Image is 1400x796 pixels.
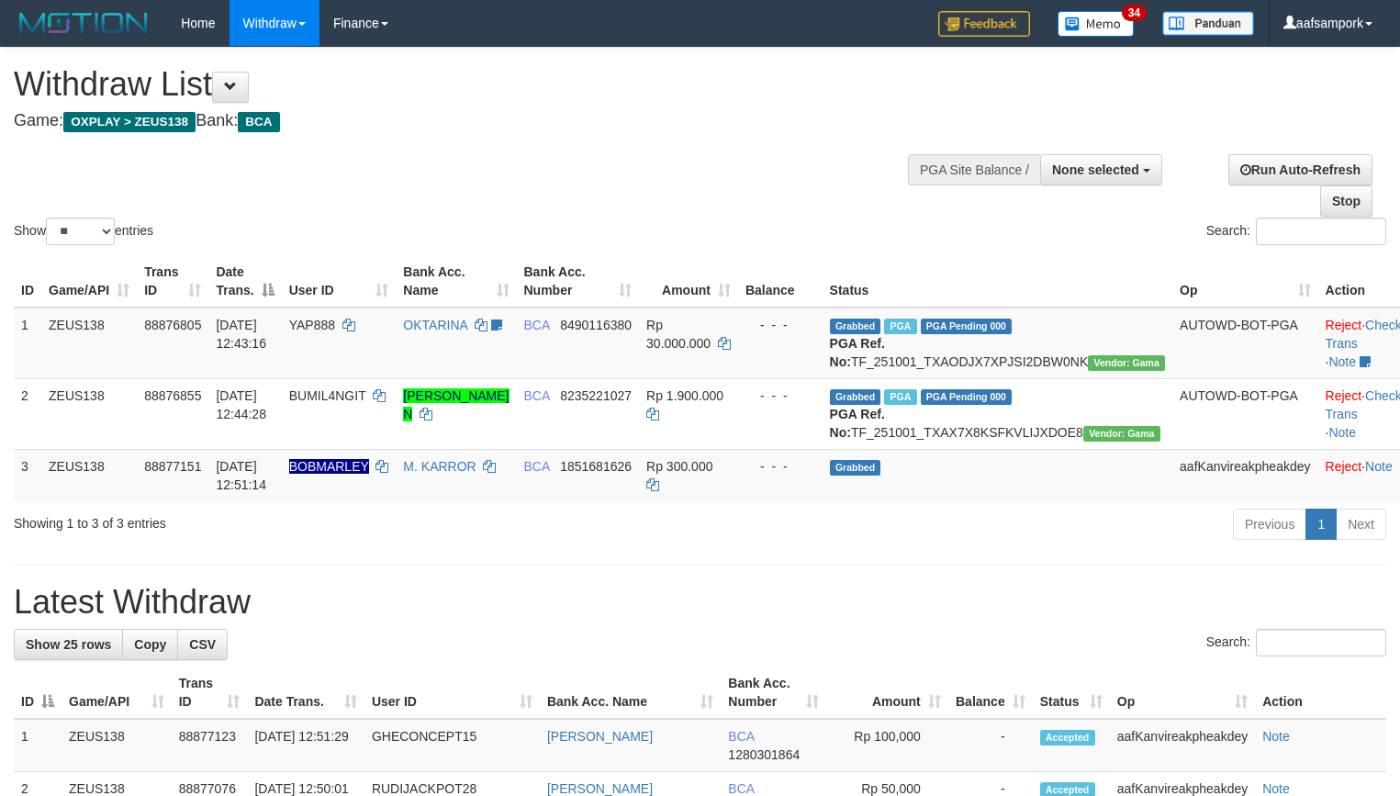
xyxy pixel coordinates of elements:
span: None selected [1052,163,1139,177]
div: Showing 1 to 3 of 3 entries [14,507,569,533]
span: BCA [524,318,550,332]
img: Button%20Memo.svg [1058,11,1135,37]
img: MOTION_logo.png [14,9,153,37]
span: BCA [728,729,754,744]
td: ZEUS138 [41,308,137,379]
a: Copy [122,629,178,660]
span: Nama rekening ada tanda titik/strip, harap diedit [289,459,369,474]
span: YAP888 [289,318,335,332]
span: Copy 8235221027 to clipboard [560,388,632,403]
a: Note [1328,354,1356,369]
td: ZEUS138 [62,719,172,772]
a: CSV [177,629,228,660]
img: panduan.png [1162,11,1254,36]
th: Game/API: activate to sort column ascending [62,667,172,719]
b: PGA Ref. No: [830,407,885,440]
th: Date Trans.: activate to sort column ascending [247,667,364,719]
a: Stop [1320,185,1372,217]
span: Marked by aafmaleo [884,319,916,334]
td: TF_251001_TXAODJX7XPJSI2DBW0NK [823,308,1172,379]
input: Search: [1256,218,1386,245]
span: BCA [524,459,550,474]
th: ID: activate to sort column descending [14,667,62,719]
th: Bank Acc. Number: activate to sort column ascending [517,255,640,308]
span: Copy 1280301864 to clipboard [728,747,800,762]
b: PGA Ref. No: [830,336,885,369]
span: Rp 1.900.000 [646,388,723,403]
span: Marked by aafnoeunsreypich [884,389,916,405]
div: PGA Site Balance / [908,154,1040,185]
th: Status [823,255,1172,308]
a: Run Auto-Refresh [1228,154,1372,185]
a: [PERSON_NAME] [547,729,653,744]
td: 2 [14,378,41,449]
span: Rp 300.000 [646,459,712,474]
th: Game/API: activate to sort column ascending [41,255,137,308]
span: Grabbed [830,319,881,334]
td: AUTOWD-BOT-PGA [1172,378,1317,449]
span: PGA Pending [921,319,1013,334]
span: Accepted [1040,730,1095,746]
th: Bank Acc. Number: activate to sort column ascending [721,667,825,719]
a: Note [1328,425,1356,440]
a: Note [1365,459,1393,474]
td: - [948,719,1033,772]
span: 88877151 [144,459,201,474]
div: - - - [745,316,815,334]
a: Note [1262,729,1290,744]
h1: Latest Withdraw [14,584,1386,621]
th: Amount: activate to sort column ascending [826,667,948,719]
h1: Withdraw List [14,66,915,103]
th: Op: activate to sort column ascending [1110,667,1255,719]
span: PGA Pending [921,389,1013,405]
a: [PERSON_NAME] N [403,388,509,421]
th: Bank Acc. Name: activate to sort column ascending [396,255,516,308]
label: Show entries [14,218,153,245]
span: 88876855 [144,388,201,403]
label: Search: [1206,629,1386,656]
a: Previous [1233,509,1306,540]
td: ZEUS138 [41,378,137,449]
span: Vendor URL: https://trx31.1velocity.biz [1088,355,1165,371]
a: [PERSON_NAME] [547,781,653,796]
span: 88876805 [144,318,201,332]
th: Trans ID: activate to sort column ascending [172,667,248,719]
span: BCA [524,388,550,403]
th: Op: activate to sort column ascending [1172,255,1317,308]
label: Search: [1206,218,1386,245]
a: M. KARROR [403,459,476,474]
span: [DATE] 12:43:16 [216,318,266,351]
td: ZEUS138 [41,449,137,501]
th: Action [1255,667,1386,719]
span: [DATE] 12:44:28 [216,388,266,421]
select: Showentries [46,218,115,245]
h4: Game: Bank: [14,112,915,130]
div: - - - [745,387,815,405]
img: Feedback.jpg [938,11,1030,37]
td: GHECONCEPT15 [364,719,540,772]
span: BUMIL4NGIT [289,388,366,403]
span: OXPLAY > ZEUS138 [63,112,196,132]
span: Copy 1851681626 to clipboard [560,459,632,474]
span: [DATE] 12:51:14 [216,459,266,492]
th: Bank Acc. Name: activate to sort column ascending [540,667,721,719]
span: Grabbed [830,389,881,405]
th: Balance: activate to sort column ascending [948,667,1033,719]
span: Copy [134,637,166,652]
th: ID [14,255,41,308]
td: 1 [14,308,41,379]
a: Reject [1326,388,1362,403]
span: Grabbed [830,460,881,476]
th: Status: activate to sort column ascending [1033,667,1110,719]
th: Balance [738,255,823,308]
td: aafKanvireakpheakdey [1110,719,1255,772]
span: Vendor URL: https://trx31.1velocity.biz [1083,426,1160,442]
a: Next [1336,509,1386,540]
div: - - - [745,457,815,476]
span: 34 [1122,5,1147,21]
th: Trans ID: activate to sort column ascending [137,255,208,308]
a: Reject [1326,318,1362,332]
span: Show 25 rows [26,637,111,652]
input: Search: [1256,629,1386,656]
td: 88877123 [172,719,248,772]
